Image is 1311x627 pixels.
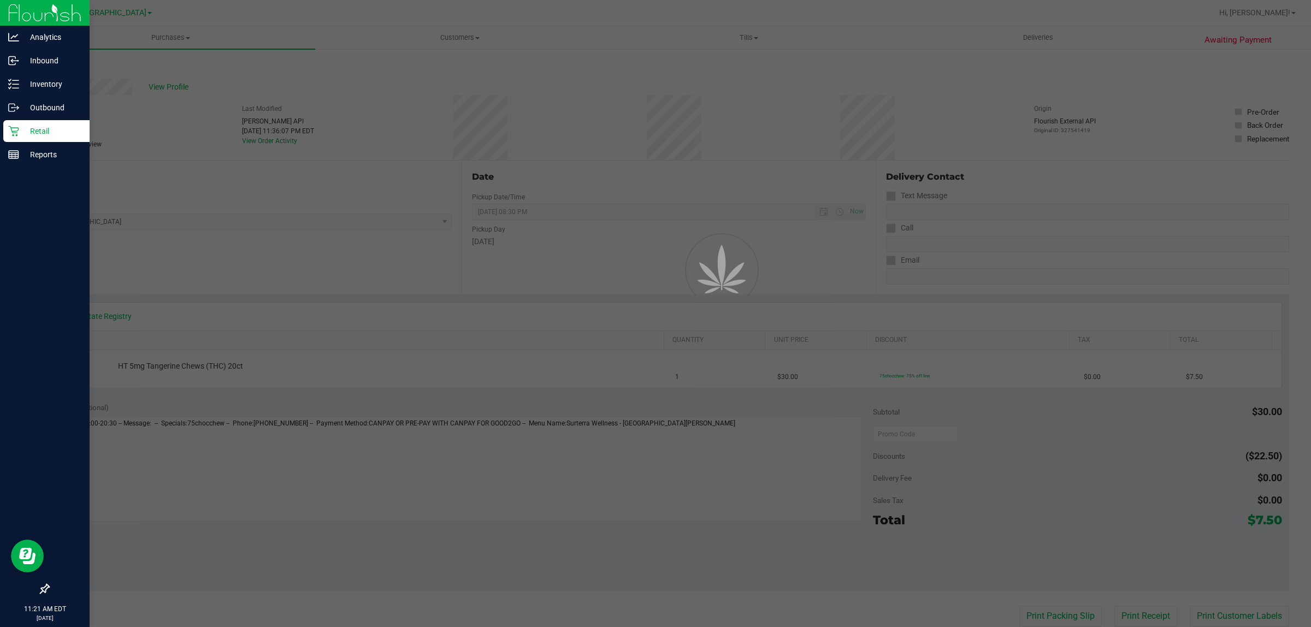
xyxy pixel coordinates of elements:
[19,101,85,114] p: Outbound
[19,78,85,91] p: Inventory
[5,604,85,614] p: 11:21 AM EDT
[8,32,19,43] inline-svg: Analytics
[19,31,85,44] p: Analytics
[5,614,85,622] p: [DATE]
[19,125,85,138] p: Retail
[11,540,44,572] iframe: Resource center
[8,126,19,137] inline-svg: Retail
[8,149,19,160] inline-svg: Reports
[8,102,19,113] inline-svg: Outbound
[8,55,19,66] inline-svg: Inbound
[8,79,19,90] inline-svg: Inventory
[19,54,85,67] p: Inbound
[19,148,85,161] p: Reports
